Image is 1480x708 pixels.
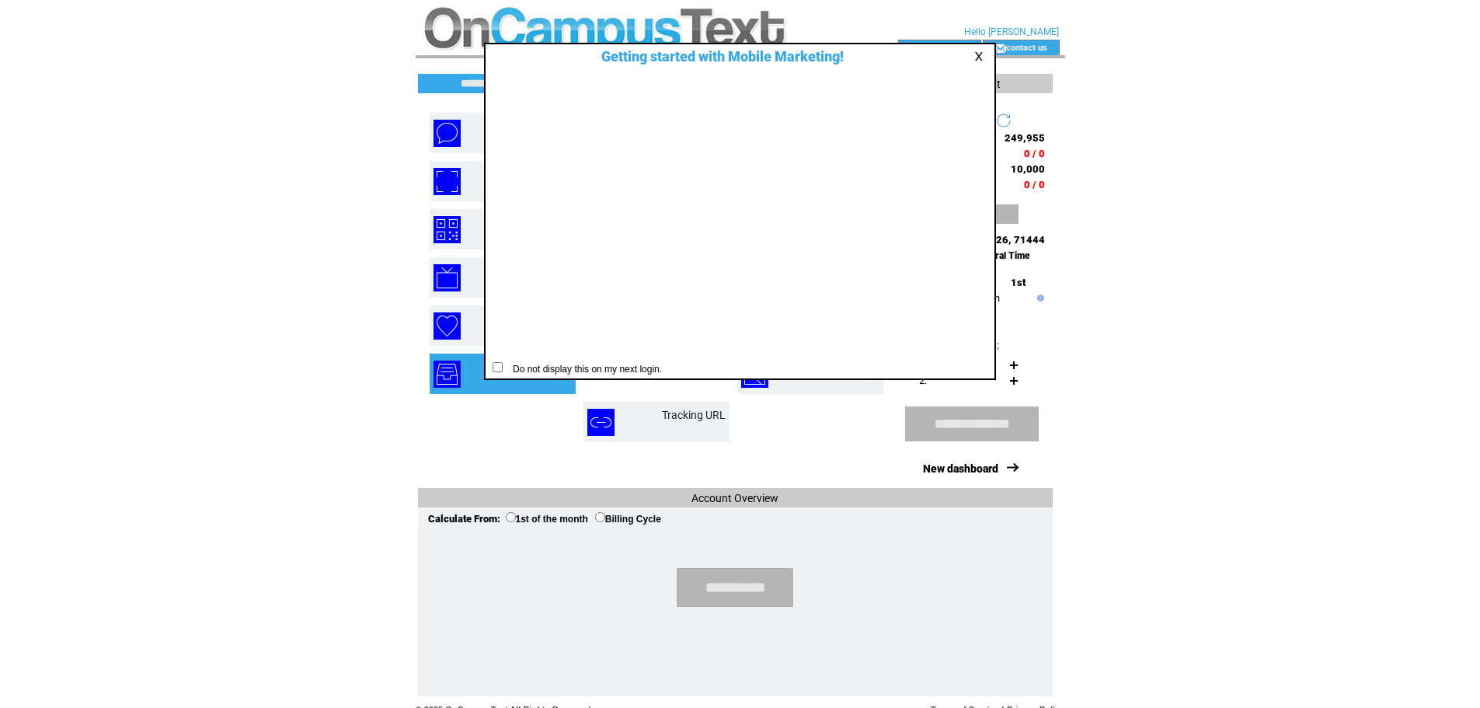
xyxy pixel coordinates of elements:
span: Calculate From: [428,513,500,525]
label: Billing Cycle [595,514,661,525]
img: qr-codes.png [434,216,461,243]
img: inbox.png [434,361,461,388]
label: 1st of the month [506,514,588,525]
img: contact_us_icon.gif [994,42,1006,54]
span: 0 / 0 [1024,148,1045,159]
span: Account Overview [691,492,778,504]
span: 249,955 [1005,132,1045,144]
img: help.gif [1033,295,1044,302]
input: Billing Cycle [595,512,605,522]
span: Central Time [975,250,1030,261]
span: 0 / 0 [1024,179,1045,190]
input: 1st of the month [506,512,516,522]
span: 2. [919,375,927,386]
a: contact us [1006,42,1047,52]
img: text-to-screen.png [434,264,461,291]
img: mobile-coupons.png [434,168,461,195]
span: 76626, 71444 [977,234,1045,246]
a: Tracking URL [662,409,726,421]
img: text-blast.png [434,120,461,147]
img: birthday-wishes.png [434,312,461,340]
span: 10,000 [1011,163,1045,175]
img: account_icon.gif [921,42,933,54]
span: Hello [PERSON_NAME] [964,26,1059,37]
span: Do not display this on my next login. [505,364,662,375]
span: Getting started with Mobile Marketing! [586,48,844,65]
img: tracking-url.png [587,409,615,436]
span: 1st [1011,277,1026,288]
a: New dashboard [923,462,998,475]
